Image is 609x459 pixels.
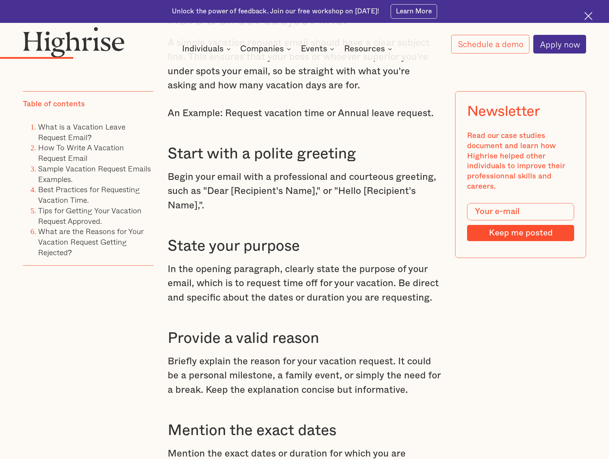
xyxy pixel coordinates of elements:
p: Begin your email with a professional and courteous greeting, such as "Dear [Recipient's Name]," o... [168,170,441,213]
div: Newsletter [467,103,540,120]
p: Briefly explain the reason for your vacation request. It could be a personal milestone, a family ... [168,354,441,397]
a: Schedule a demo [451,35,529,53]
h3: Provide a valid reason [168,329,441,348]
input: Keep me posted [467,225,574,241]
div: Events [301,45,327,53]
div: Resources [344,45,394,53]
div: Individuals [182,45,224,53]
p: In the opening paragraph, clearly state the purpose of your email, which is to request time off f... [168,262,441,305]
form: Modal Form [467,203,574,241]
input: Your e-mail [467,203,574,220]
div: Individuals [182,45,233,53]
h3: State your purpose [168,237,441,256]
h3: Start with a polite greeting [168,144,441,163]
a: What is a Vacation Leave Request Email? [38,121,125,143]
div: Table of contents [23,99,85,109]
a: Best Practices for Requesting Vacation Time. [38,183,140,206]
img: Cross icon [584,12,592,20]
a: Learn More [391,4,437,19]
div: Resources [344,45,385,53]
div: Unlock the power of feedback. Join our free workshop on [DATE]! [172,7,379,16]
p: A simple vacation request email should have a clear subject line. This ensures that your boss or ... [168,36,441,93]
p: An Example: Request vacation time or Annual leave request. [168,106,441,121]
div: Events [301,45,336,53]
a: What are the Reasons for Your Vacation Request Getting Rejected? [38,225,143,258]
a: Apply now [533,35,586,54]
img: Highrise logo [23,27,125,57]
a: Sample Vacation Request Emails Examples. [38,163,151,185]
a: Tips for Getting Your Vacation Request Approved. [38,205,142,227]
div: Companies [240,45,284,53]
a: How To Write A Vacation Request Email [38,142,124,164]
div: Read our case studies document and learn how Highrise helped other individuals to improve their p... [467,131,574,191]
div: Companies [240,45,293,53]
h3: Mention the exact dates [168,421,441,440]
